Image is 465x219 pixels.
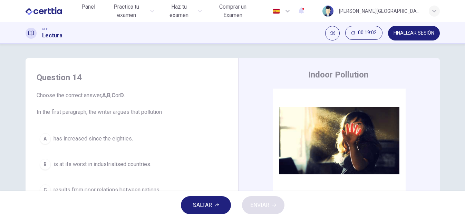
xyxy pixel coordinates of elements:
[26,4,62,18] img: CERTTIA logo
[37,91,227,116] span: Choose the correct answer, , , or . In the first paragraph, the writer argues that pollution
[54,186,161,194] span: results from poor relations between nations.
[345,26,382,40] button: 00:19:02
[54,135,133,143] span: has increased since the eighties.
[40,184,51,195] div: C
[81,3,95,11] span: Panel
[394,30,434,36] span: FINALIZAR SESIÓN
[308,69,368,80] h4: Indoor Pollution
[272,9,281,14] img: es
[54,160,151,168] span: is at its worst in industrialised countries.
[325,26,340,40] div: Silenciar
[112,92,115,99] b: C
[207,1,258,21] button: Comprar un Examen
[322,6,333,17] img: Profile picture
[37,130,227,147] button: Ahas increased since the eighties.
[388,26,440,40] button: FINALIZAR SESIÓN
[102,92,106,99] b: A
[160,1,205,21] button: Haz tu examen
[107,92,110,99] b: B
[26,4,78,18] a: CERTTIA logo
[37,72,227,83] h4: Question 14
[37,156,227,173] button: Bis at its worst in industrialised countries.
[105,3,148,19] span: Practica tu examen
[40,133,51,144] div: A
[163,3,196,19] span: Haz tu examen
[37,181,227,199] button: Cresults from poor relations between nations.
[120,92,124,99] b: D
[42,27,49,31] span: CET1
[193,200,212,210] span: SALTAR
[181,196,231,214] button: SALTAR
[42,31,62,40] h1: Lectura
[40,159,51,170] div: B
[77,1,99,21] a: Panel
[77,1,99,13] button: Panel
[358,30,377,36] span: 00:19:02
[102,1,157,21] button: Practica tu examen
[345,26,382,40] div: Ocultar
[339,7,420,15] div: [PERSON_NAME][GEOGRAPHIC_DATA]
[210,3,255,19] span: Comprar un Examen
